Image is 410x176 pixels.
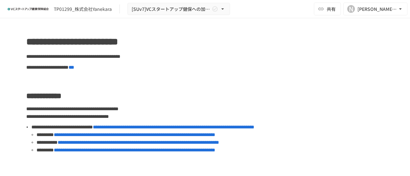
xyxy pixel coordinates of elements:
[347,5,355,13] div: N
[132,5,210,13] span: [SUv7]VCスタートアップ健保への加入申請手続き
[327,5,336,12] span: 共有
[343,3,407,15] button: N[PERSON_NAME][EMAIL_ADDRESS][PERSON_NAME][DOMAIN_NAME]
[8,4,49,14] img: ZDfHsVrhrXUoWEWGWYf8C4Fv4dEjYTEDCNvmL73B7ox
[127,3,230,15] button: [SUv7]VCスタートアップ健保への加入申請手続き
[54,6,112,12] div: TP01299_株式会社Yanekara
[314,3,341,15] button: 共有
[357,5,397,13] div: [PERSON_NAME][EMAIL_ADDRESS][PERSON_NAME][DOMAIN_NAME]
